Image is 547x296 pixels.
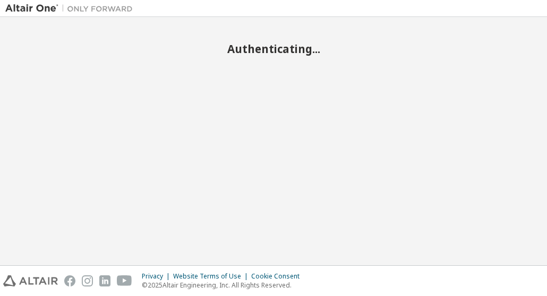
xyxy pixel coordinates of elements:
img: linkedin.svg [99,275,110,286]
h2: Authenticating... [5,42,542,56]
div: Cookie Consent [251,272,306,281]
img: Altair One [5,3,138,14]
img: instagram.svg [82,275,93,286]
div: Privacy [142,272,173,281]
img: altair_logo.svg [3,275,58,286]
img: facebook.svg [64,275,75,286]
img: youtube.svg [117,275,132,286]
div: Website Terms of Use [173,272,251,281]
p: © 2025 Altair Engineering, Inc. All Rights Reserved. [142,281,306,290]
